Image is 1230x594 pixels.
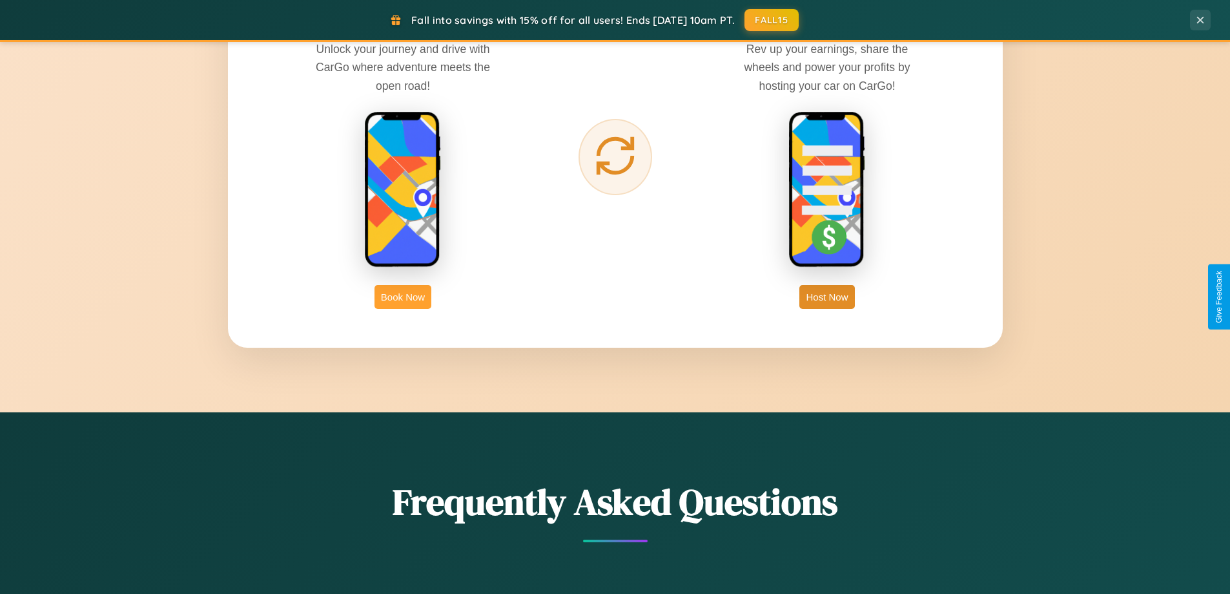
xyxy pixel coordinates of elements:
p: Rev up your earnings, share the wheels and power your profits by hosting your car on CarGo! [730,40,924,94]
button: Host Now [799,285,854,309]
img: rent phone [364,111,442,269]
button: FALL15 [744,9,799,31]
h2: Frequently Asked Questions [228,477,1003,527]
span: Fall into savings with 15% off for all users! Ends [DATE] 10am PT. [411,14,735,27]
img: host phone [788,111,866,269]
button: Book Now [374,285,431,309]
div: Give Feedback [1215,271,1224,323]
p: Unlock your journey and drive with CarGo where adventure meets the open road! [306,40,500,94]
